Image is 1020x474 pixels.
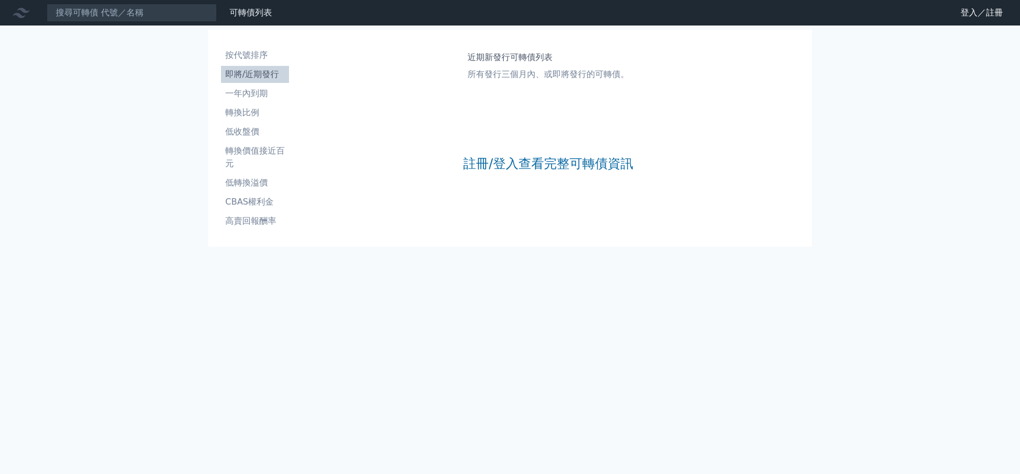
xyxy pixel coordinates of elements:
[221,104,289,121] a: 轉換比例
[221,193,289,210] a: CBAS權利金
[221,145,289,170] li: 轉換價值接近百元
[47,4,217,22] input: 搜尋可轉債 代號／名稱
[221,213,289,230] a: 高賣回報酬率
[467,68,629,81] p: 所有發行三個月內、或即將發行的可轉債。
[221,47,289,64] a: 按代號排序
[221,87,289,100] li: 一年內到期
[221,142,289,172] a: 轉換價值接近百元
[221,85,289,102] a: 一年內到期
[221,49,289,62] li: 按代號排序
[221,176,289,189] li: 低轉換溢價
[952,4,1011,21] a: 登入／註冊
[221,174,289,191] a: 低轉換溢價
[221,68,289,81] li: 即將/近期發行
[463,155,633,172] a: 註冊/登入查看完整可轉債資訊
[229,7,272,18] a: 可轉債列表
[221,215,289,227] li: 高賣回報酬率
[221,66,289,83] a: 即將/近期發行
[467,51,629,64] h1: 近期新發行可轉債列表
[221,123,289,140] a: 低收盤價
[221,196,289,208] li: CBAS權利金
[221,125,289,138] li: 低收盤價
[221,106,289,119] li: 轉換比例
